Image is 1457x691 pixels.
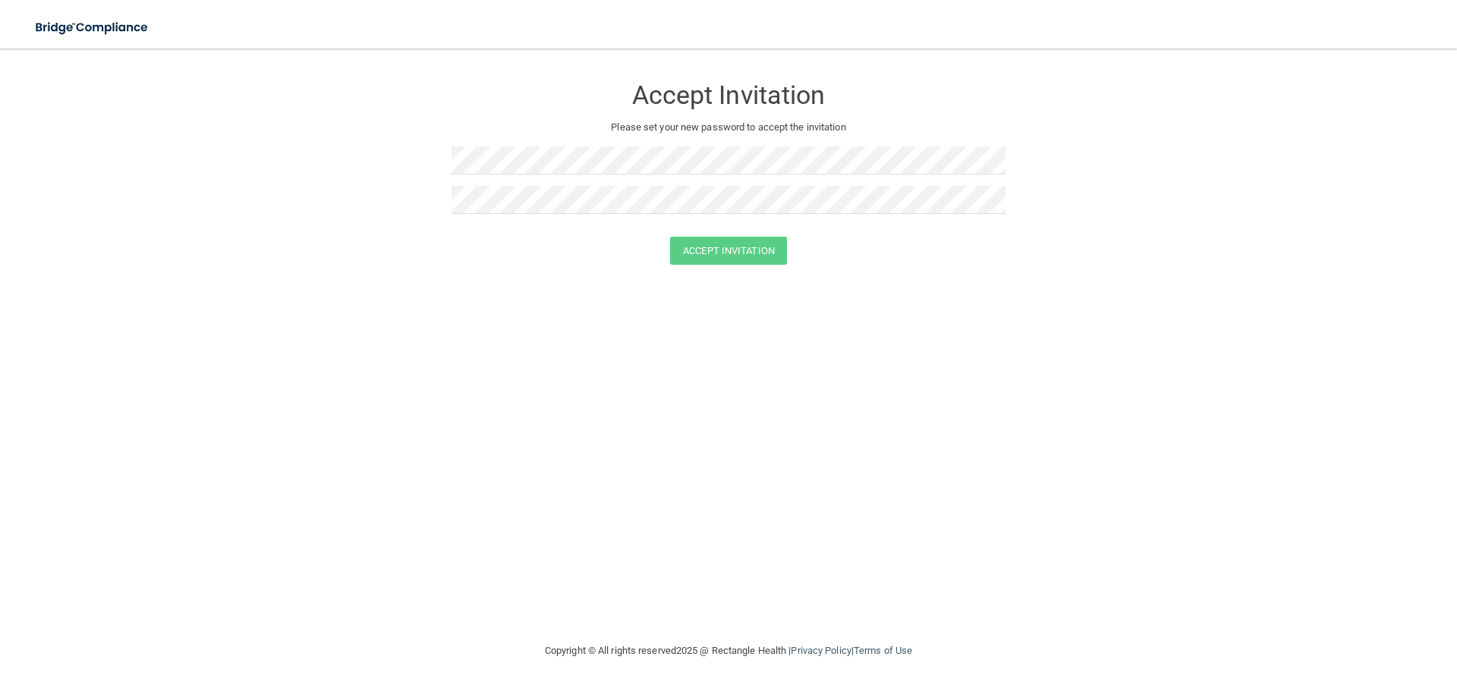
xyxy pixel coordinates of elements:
a: Privacy Policy [791,645,851,656]
img: bridge_compliance_login_screen.278c3ca4.svg [23,12,162,43]
h3: Accept Invitation [452,81,1005,109]
a: Terms of Use [854,645,912,656]
button: Accept Invitation [670,237,787,265]
p: Please set your new password to accept the invitation [463,118,994,137]
div: Copyright © All rights reserved 2025 @ Rectangle Health | | [452,627,1005,675]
